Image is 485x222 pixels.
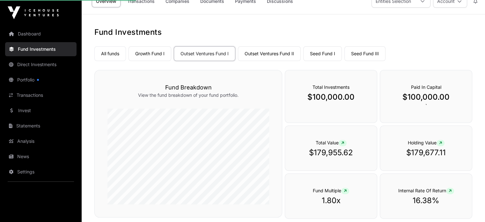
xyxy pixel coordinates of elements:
p: $100,000.00 [298,92,364,102]
a: Outset Ventures Fund II [238,46,301,61]
iframe: Chat Widget [453,191,485,222]
a: Growth Fund I [129,46,171,61]
a: Portfolio [5,73,77,87]
a: Seed Fund III [344,46,386,61]
a: Statements [5,119,77,133]
img: Icehouse Ventures Logo [8,6,59,19]
a: Dashboard [5,27,77,41]
span: Total Value [316,140,347,145]
a: Settings [5,165,77,179]
h3: Fund Breakdown [107,83,269,92]
h1: Fund Investments [94,27,472,37]
span: Internal Rate Of Return [398,188,454,193]
a: Analysis [5,134,77,148]
p: 16.38% [393,195,459,206]
span: Total Investments [312,84,349,90]
p: View the fund breakdown of your fund portfolio. [107,92,269,98]
p: $179,677.11 [393,148,459,158]
span: Fund Multiple [313,188,349,193]
a: News [5,149,77,164]
p: 1.80x [298,195,364,206]
span: Holding Value [408,140,445,145]
a: Transactions [5,88,77,102]
a: Seed Fund I [303,46,342,61]
a: Invest [5,103,77,118]
a: All funds [94,46,126,61]
div: ` [380,70,472,123]
p: $100,000.00 [393,92,459,102]
p: $179,955.62 [298,148,364,158]
a: Outset Ventures Fund I [174,46,235,61]
a: Direct Investments [5,57,77,72]
span: Paid In Capital [411,84,441,90]
a: Fund Investments [5,42,77,56]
